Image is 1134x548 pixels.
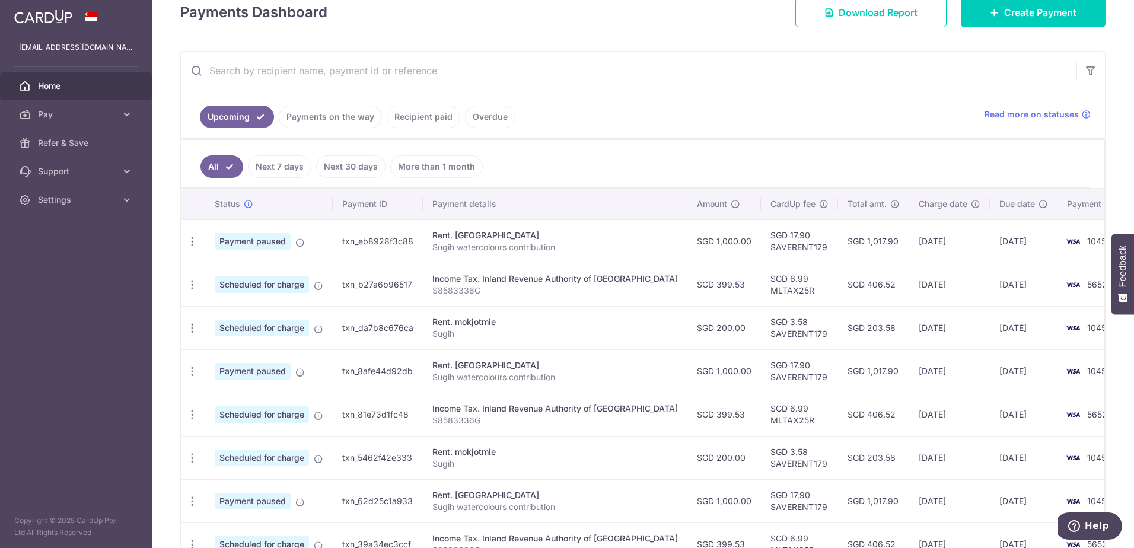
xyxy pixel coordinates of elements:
[181,52,1076,90] input: Search by recipient name, payment id or reference
[432,285,678,297] p: S8583336G
[687,479,761,522] td: SGD 1,000.00
[432,371,678,383] p: Sugih watercolours contribution
[38,194,116,206] span: Settings
[697,198,727,210] span: Amount
[333,306,423,349] td: txn_da7b8c676ca
[1087,409,1107,419] span: 5652
[333,479,423,522] td: txn_62d25c1a933
[432,489,678,501] div: Rent. [GEOGRAPHIC_DATA]
[687,263,761,306] td: SGD 399.53
[1087,236,1106,246] span: 1045
[38,137,116,149] span: Refer & Save
[1061,321,1085,335] img: Bank Card
[838,436,909,479] td: SGD 203.58
[990,436,1057,479] td: [DATE]
[687,393,761,436] td: SGD 399.53
[909,479,990,522] td: [DATE]
[1087,279,1107,289] span: 5652
[333,219,423,263] td: txn_eb8928f3c88
[215,198,240,210] span: Status
[1061,364,1085,378] img: Bank Card
[180,2,327,23] h4: Payments Dashboard
[990,349,1057,393] td: [DATE]
[215,406,309,423] span: Scheduled for charge
[1061,234,1085,248] img: Bank Card
[761,306,838,349] td: SGD 3.58 SAVERENT179
[215,363,291,380] span: Payment paused
[333,189,423,219] th: Payment ID
[432,458,678,470] p: Sugih
[909,436,990,479] td: [DATE]
[838,219,909,263] td: SGD 1,017.90
[1061,278,1085,292] img: Bank Card
[215,233,291,250] span: Payment paused
[770,198,816,210] span: CardUp fee
[1087,323,1106,333] span: 1045
[1111,234,1134,314] button: Feedback - Show survey
[999,198,1035,210] span: Due date
[838,306,909,349] td: SGD 203.58
[38,109,116,120] span: Pay
[333,263,423,306] td: txn_b27a6b96517
[990,393,1057,436] td: [DATE]
[1087,496,1106,506] span: 1045
[333,349,423,393] td: txn_8afe44d92db
[215,320,309,336] span: Scheduled for charge
[909,219,990,263] td: [DATE]
[761,219,838,263] td: SGD 17.90 SAVERENT179
[14,9,72,24] img: CardUp
[687,436,761,479] td: SGD 200.00
[761,393,838,436] td: SGD 6.99 MLTAX25R
[687,306,761,349] td: SGD 200.00
[687,219,761,263] td: SGD 1,000.00
[687,349,761,393] td: SGD 1,000.00
[838,479,909,522] td: SGD 1,017.90
[279,106,382,128] a: Payments on the way
[19,42,133,53] p: [EMAIL_ADDRESS][DOMAIN_NAME]
[1061,494,1085,508] img: Bank Card
[432,241,678,253] p: Sugih watercolours contribution
[1117,246,1128,287] span: Feedback
[465,106,515,128] a: Overdue
[838,349,909,393] td: SGD 1,017.90
[761,349,838,393] td: SGD 17.90 SAVERENT179
[985,109,1091,120] a: Read more on statuses
[990,479,1057,522] td: [DATE]
[839,5,918,20] span: Download Report
[432,359,678,371] div: Rent. [GEOGRAPHIC_DATA]
[215,450,309,466] span: Scheduled for charge
[200,155,243,178] a: All
[761,263,838,306] td: SGD 6.99 MLTAX25R
[838,393,909,436] td: SGD 406.52
[215,276,309,293] span: Scheduled for charge
[432,328,678,340] p: Sugih
[909,393,990,436] td: [DATE]
[387,106,460,128] a: Recipient paid
[390,155,483,178] a: More than 1 month
[1061,451,1085,465] img: Bank Card
[990,306,1057,349] td: [DATE]
[423,189,687,219] th: Payment details
[248,155,311,178] a: Next 7 days
[848,198,887,210] span: Total amt.
[1087,453,1106,463] span: 1045
[432,316,678,328] div: Rent. mokjotmie
[909,349,990,393] td: [DATE]
[990,263,1057,306] td: [DATE]
[838,263,909,306] td: SGD 406.52
[432,230,678,241] div: Rent. [GEOGRAPHIC_DATA]
[333,436,423,479] td: txn_5462f42e333
[1058,512,1122,542] iframe: Opens a widget where you can find more information
[432,446,678,458] div: Rent. mokjotmie
[1004,5,1076,20] span: Create Payment
[432,501,678,513] p: Sugih watercolours contribution
[1061,407,1085,422] img: Bank Card
[432,533,678,544] div: Income Tax. Inland Revenue Authority of [GEOGRAPHIC_DATA]
[761,436,838,479] td: SGD 3.58 SAVERENT179
[990,219,1057,263] td: [DATE]
[909,306,990,349] td: [DATE]
[1087,366,1106,376] span: 1045
[38,80,116,92] span: Home
[432,273,678,285] div: Income Tax. Inland Revenue Authority of [GEOGRAPHIC_DATA]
